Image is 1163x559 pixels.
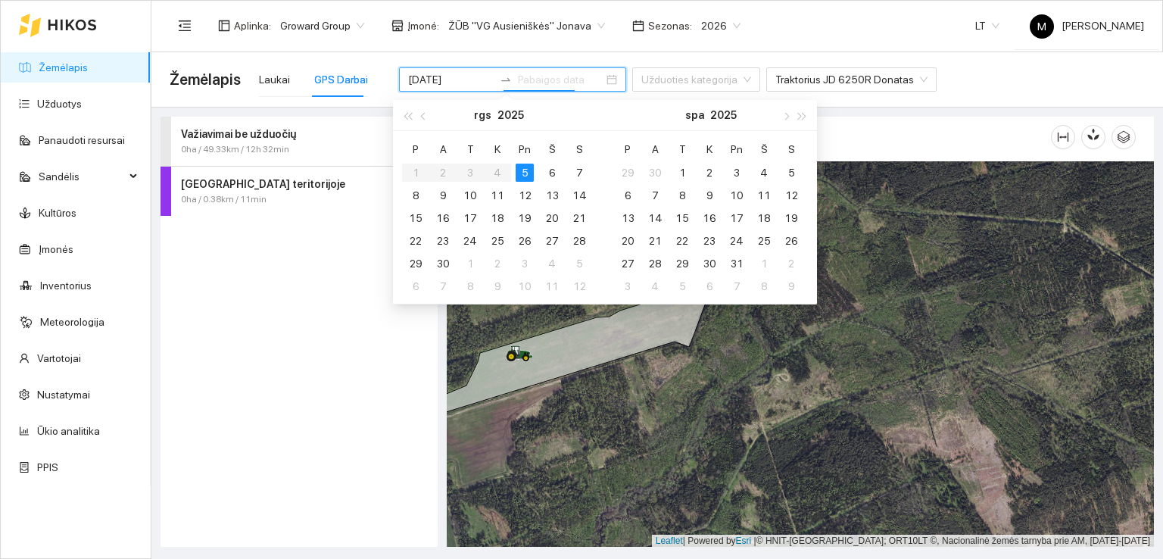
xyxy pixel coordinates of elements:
[755,232,773,250] div: 25
[632,20,644,32] span: calendar
[619,232,637,250] div: 20
[484,252,511,275] td: 2025-10-02
[461,232,479,250] div: 24
[975,14,999,37] span: LT
[391,20,404,32] span: shop
[646,277,664,295] div: 4
[457,230,484,252] td: 2025-09-24
[484,137,511,161] th: K
[474,100,491,130] button: rgs
[234,17,271,34] span: Aplinka :
[484,230,511,252] td: 2025-09-25
[434,277,452,295] div: 7
[457,137,484,161] th: T
[407,186,425,205] div: 8
[218,20,230,32] span: layout
[619,186,637,205] div: 6
[497,100,524,130] button: 2025
[710,100,737,130] button: 2025
[1030,20,1144,32] span: [PERSON_NAME]
[728,232,746,250] div: 24
[488,232,507,250] div: 25
[750,184,778,207] td: 2025-10-11
[511,161,538,184] td: 2025-09-05
[566,207,593,230] td: 2025-09-21
[37,352,81,364] a: Vartotojai
[619,164,637,182] div: 29
[429,184,457,207] td: 2025-09-09
[614,275,641,298] td: 2025-11-03
[538,230,566,252] td: 2025-09-27
[673,186,691,205] div: 8
[728,164,746,182] div: 3
[669,137,696,161] th: T
[673,209,691,227] div: 15
[484,207,511,230] td: 2025-09-18
[750,137,778,161] th: Š
[181,142,289,157] span: 0ha / 49.33km / 12h 32min
[641,230,669,252] td: 2025-10-21
[543,164,561,182] div: 6
[669,207,696,230] td: 2025-10-15
[511,275,538,298] td: 2025-10-10
[402,184,429,207] td: 2025-09-08
[701,14,741,37] span: 2026
[461,277,479,295] div: 8
[778,137,805,161] th: S
[723,275,750,298] td: 2025-11-07
[429,137,457,161] th: A
[37,425,100,437] a: Ūkio analitika
[566,252,593,275] td: 2025-10-05
[566,275,593,298] td: 2025-10-12
[750,161,778,184] td: 2025-10-04
[696,161,723,184] td: 2025-10-02
[538,184,566,207] td: 2025-09-13
[673,277,691,295] div: 5
[723,161,750,184] td: 2025-10-03
[181,128,296,140] strong: Važiavimai be užduočių
[782,232,800,250] div: 26
[538,161,566,184] td: 2025-09-06
[259,71,290,88] div: Laukai
[755,255,773,273] div: 1
[170,11,200,41] button: menu-fold
[754,536,756,546] span: |
[750,230,778,252] td: 2025-10-25
[641,184,669,207] td: 2025-10-07
[484,275,511,298] td: 2025-10-09
[434,232,452,250] div: 23
[37,461,58,473] a: PPIS
[570,277,588,295] div: 12
[685,100,704,130] button: spa
[782,255,800,273] div: 2
[641,252,669,275] td: 2025-10-28
[543,277,561,295] div: 11
[723,252,750,275] td: 2025-10-31
[782,277,800,295] div: 9
[619,209,637,227] div: 13
[37,98,82,110] a: Užduotys
[700,277,719,295] div: 6
[457,184,484,207] td: 2025-09-10
[538,275,566,298] td: 2025-10-11
[646,186,664,205] div: 7
[488,277,507,295] div: 9
[755,209,773,227] div: 18
[696,207,723,230] td: 2025-10-16
[500,73,512,86] span: swap-right
[543,255,561,273] div: 4
[646,232,664,250] div: 21
[782,186,800,205] div: 12
[755,186,773,205] div: 11
[402,137,429,161] th: P
[434,209,452,227] div: 16
[646,209,664,227] div: 14
[614,137,641,161] th: P
[728,186,746,205] div: 10
[646,255,664,273] div: 28
[782,164,800,182] div: 5
[669,161,696,184] td: 2025-10-01
[669,275,696,298] td: 2025-11-05
[1037,14,1046,39] span: M
[673,255,691,273] div: 29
